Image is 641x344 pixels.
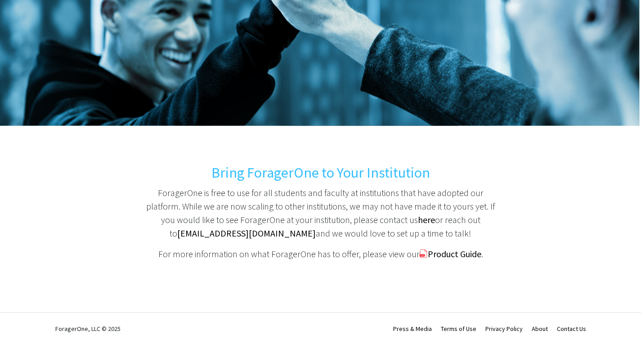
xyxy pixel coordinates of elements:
a: [EMAIL_ADDRESS][DOMAIN_NAME] [177,228,316,239]
a: Privacy Policy [485,325,523,333]
a: Contact Us [557,325,586,333]
a: here [418,214,435,225]
a: Press & Media [393,325,432,333]
p: For more information on what ForagerOne has to offer, please view our . [146,247,495,261]
a: Product Guide [428,248,481,259]
img: pdf_icon.png [419,249,427,258]
p: ForagerOne is free to use for all students and faculty at institutions that have adopted our plat... [146,186,495,240]
a: Terms of Use [441,325,476,333]
iframe: Chat [7,304,38,337]
a: About [532,325,548,333]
